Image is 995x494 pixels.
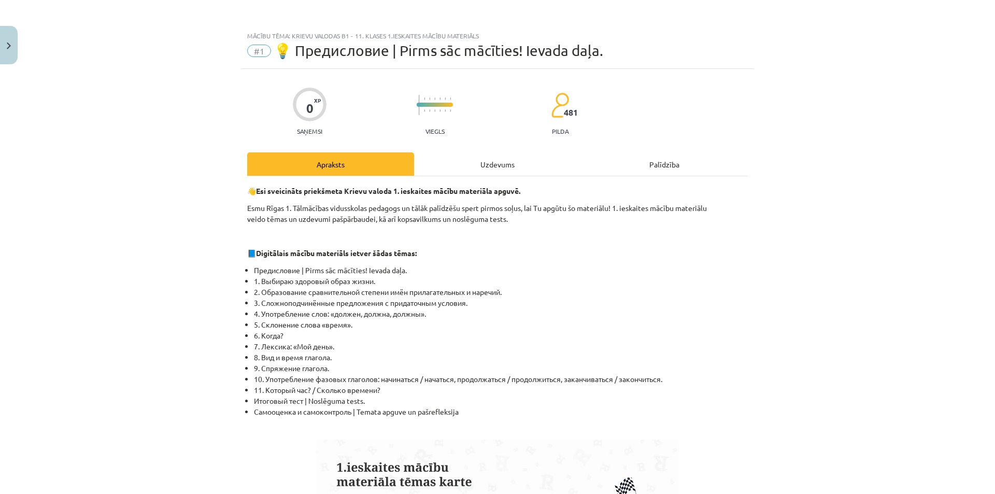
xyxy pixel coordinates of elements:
li: 2. Образование сравнительной степени имён прилагательных и наречий. [254,287,748,298]
span: #1 [247,45,271,57]
li: 7. Лексика: «Мой день». [254,341,748,352]
p: Esmu Rīgas 1. Tālmācības vidusskolas pedagogs un tālāk palīdzēšu spert pirmos soļus, lai Tu apgūt... [247,203,748,224]
div: Apraksts [247,152,414,176]
div: Palīdzība [581,152,748,176]
strong: Digitālais mācību materiāls ietver šādas tēmas: [256,248,417,258]
img: icon-short-line-57e1e144782c952c97e751825c79c345078a6d821885a25fce030b3d8c18986b.svg [434,97,435,100]
img: icon-short-line-57e1e144782c952c97e751825c79c345078a6d821885a25fce030b3d8c18986b.svg [429,109,430,112]
img: icon-short-line-57e1e144782c952c97e751825c79c345078a6d821885a25fce030b3d8c18986b.svg [439,109,440,112]
img: icon-short-line-57e1e144782c952c97e751825c79c345078a6d821885a25fce030b3d8c18986b.svg [450,97,451,100]
img: icon-short-line-57e1e144782c952c97e751825c79c345078a6d821885a25fce030b3d8c18986b.svg [439,97,440,100]
li: 8. Вид и время глагола. [254,352,748,363]
img: icon-short-line-57e1e144782c952c97e751825c79c345078a6d821885a25fce030b3d8c18986b.svg [445,109,446,112]
li: 6. Когда? [254,330,748,341]
p: Viegls [425,128,445,135]
li: 1. Выбираю здоровый образ жизни. [254,276,748,287]
div: Mācību tēma: Krievu valodas b1 - 11. klases 1.ieskaites mācību materiāls [247,32,748,39]
img: icon-short-line-57e1e144782c952c97e751825c79c345078a6d821885a25fce030b3d8c18986b.svg [434,109,435,112]
p: 📘 [247,248,748,259]
img: icon-short-line-57e1e144782c952c97e751825c79c345078a6d821885a25fce030b3d8c18986b.svg [429,97,430,100]
strong: Esi sveicināts priekšmeta Krievu valoda 1. ieskaites mācību materiāla apguvē. [256,186,520,195]
p: 👋 [247,186,748,196]
p: Saņemsi [293,128,326,135]
li: Предисловие | Pirms sāc mācīties! Ievada daļa. [254,265,748,276]
span: XP [314,97,321,103]
li: Самооценка и самоконтроль | Temata apguve un pašrefleksija [254,406,748,417]
li: 11. Который час? / Сколько времени? [254,385,748,396]
li: 9. Спряжение глагола. [254,363,748,374]
li: 5. Склонение слова «время». [254,319,748,330]
li: Итоговый тест | Noslēguma tests. [254,396,748,406]
img: icon-short-line-57e1e144782c952c97e751825c79c345078a6d821885a25fce030b3d8c18986b.svg [424,109,425,112]
img: icon-short-line-57e1e144782c952c97e751825c79c345078a6d821885a25fce030b3d8c18986b.svg [450,109,451,112]
li: 10. Употребление фазовых глаголов: начинаться / начаться, продолжаться / продолжиться, заканчиват... [254,374,748,385]
li: 3. Сложноподчинённые предложения с придаточным условия. [254,298,748,308]
img: icon-close-lesson-0947bae3869378f0d4975bcd49f059093ad1ed9edebbc8119c70593378902aed.svg [7,43,11,49]
img: students-c634bb4e5e11cddfef0936a35e636f08e4e9abd3cc4e673bd6f9a4125e45ecb1.svg [551,92,569,118]
img: icon-short-line-57e1e144782c952c97e751825c79c345078a6d821885a25fce030b3d8c18986b.svg [445,97,446,100]
p: pilda [552,128,568,135]
div: Uzdevums [414,152,581,176]
img: icon-long-line-d9ea69661e0d244f92f715978eff75569469978d946b2353a9bb055b3ed8787d.svg [419,95,420,115]
span: 481 [564,108,578,117]
span: 💡 Предисловие | Pirms sāc mācīties! Ievada daļa. [274,42,603,59]
li: 4. Употребление слов: «должен, должна, должны». [254,308,748,319]
div: 0 [306,101,314,116]
img: icon-short-line-57e1e144782c952c97e751825c79c345078a6d821885a25fce030b3d8c18986b.svg [424,97,425,100]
